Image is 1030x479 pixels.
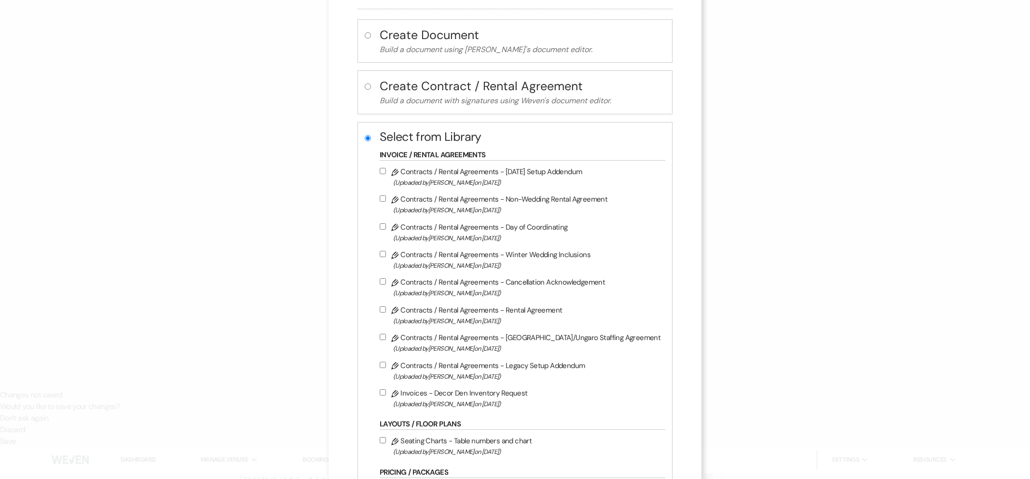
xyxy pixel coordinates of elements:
[393,233,660,244] span: (Uploaded by [PERSON_NAME] on [DATE] )
[380,334,386,340] input: Contracts / Rental Agreements - [GEOGRAPHIC_DATA]/Ungaro Staffing Agreement(Uploaded by[PERSON_NA...
[380,223,386,230] input: Contracts / Rental Agreements - Day of Coordinating(Uploaded by[PERSON_NAME]on [DATE])
[380,195,386,202] input: Contracts / Rental Agreements - Non-Wedding Rental Agreement(Uploaded by[PERSON_NAME]on [DATE])
[380,435,660,457] label: Seating Charts - Table numbers and chart
[380,278,386,285] input: Contracts / Rental Agreements - Cancellation Acknowledgement(Uploaded by[PERSON_NAME]on [DATE])
[380,27,665,56] button: Create DocumentBuild a document using [PERSON_NAME]'s document editor.
[380,78,665,107] button: Create Contract / Rental AgreementBuild a document with signatures using Weven's document editor.
[393,260,660,271] span: (Uploaded by [PERSON_NAME] on [DATE] )
[380,251,386,257] input: Contracts / Rental Agreements - Winter Wedding Inclusions(Uploaded by[PERSON_NAME]on [DATE])
[380,248,660,271] label: Contracts / Rental Agreements - Winter Wedding Inclusions
[380,304,660,327] label: Contracts / Rental Agreements - Rental Agreement
[380,193,660,216] label: Contracts / Rental Agreements - Non-Wedding Rental Agreement
[393,315,660,327] span: (Uploaded by [PERSON_NAME] on [DATE] )
[380,437,386,443] input: Seating Charts - Table numbers and chart(Uploaded by[PERSON_NAME]on [DATE])
[380,467,665,478] h6: Pricing / Packages
[393,177,660,188] span: (Uploaded by [PERSON_NAME] on [DATE] )
[380,78,665,95] h4: Create Contract / Rental Agreement
[380,95,665,107] p: Build a document with signatures using Weven's document editor.
[380,359,660,382] label: Contracts / Rental Agreements - Legacy Setup Addendum
[380,419,665,430] h6: Layouts / Floor Plans
[393,343,660,354] span: (Uploaded by [PERSON_NAME] on [DATE] )
[380,276,660,299] label: Contracts / Rental Agreements - Cancellation Acknowledgement
[380,128,665,145] h4: Select from Library
[380,306,386,313] input: Contracts / Rental Agreements - Rental Agreement(Uploaded by[PERSON_NAME]on [DATE])
[380,165,660,188] label: Contracts / Rental Agreements - [DATE] Setup Addendum
[380,150,665,161] h6: Invoice / Rental Agreements
[393,205,660,216] span: (Uploaded by [PERSON_NAME] on [DATE] )
[380,27,665,43] h4: Create Document
[393,371,660,382] span: (Uploaded by [PERSON_NAME] on [DATE] )
[393,446,660,457] span: (Uploaded by [PERSON_NAME] on [DATE] )
[380,362,386,368] input: Contracts / Rental Agreements - Legacy Setup Addendum(Uploaded by[PERSON_NAME]on [DATE])
[380,389,386,396] input: Invoices - Decor Den Inventory Request(Uploaded by[PERSON_NAME]on [DATE])
[380,331,660,354] label: Contracts / Rental Agreements - [GEOGRAPHIC_DATA]/Ungaro Staffing Agreement
[380,168,386,174] input: Contracts / Rental Agreements - [DATE] Setup Addendum(Uploaded by[PERSON_NAME]on [DATE])
[380,221,660,244] label: Contracts / Rental Agreements - Day of Coordinating
[380,43,665,56] p: Build a document using [PERSON_NAME]'s document editor.
[393,287,660,299] span: (Uploaded by [PERSON_NAME] on [DATE] )
[380,387,660,410] label: Invoices - Decor Den Inventory Request
[393,398,660,410] span: (Uploaded by [PERSON_NAME] on [DATE] )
